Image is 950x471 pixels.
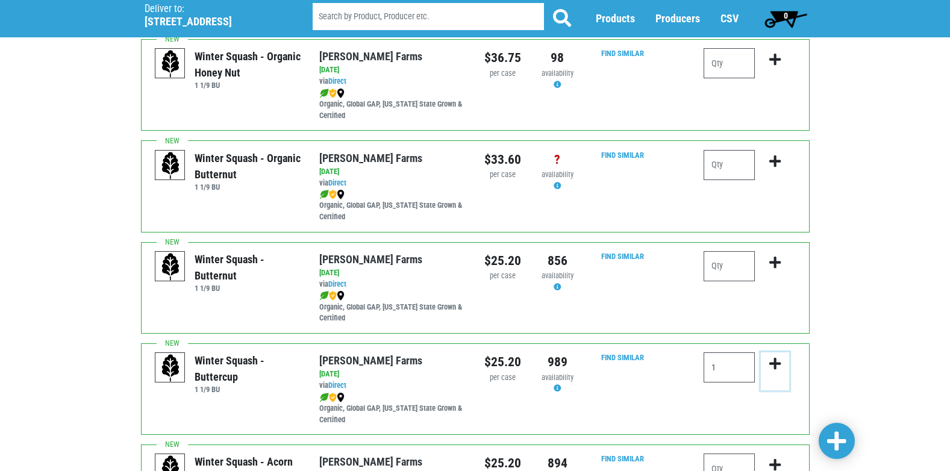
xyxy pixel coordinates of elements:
[542,69,573,78] span: availability
[542,170,573,179] span: availability
[484,372,521,384] div: per case
[337,291,345,301] img: map_marker-0e94453035b3232a4d21701695807de9.png
[195,385,301,394] h6: 1 1/9 BU
[319,190,329,199] img: leaf-e5c59151409436ccce96b2ca1b28e03c.png
[329,291,337,301] img: safety-e55c860ca8c00a9c171001a62a92dabd.png
[319,391,466,426] div: Organic, Global GAP, [US_STATE] State Grown & Certified
[319,50,422,63] a: [PERSON_NAME] Farms
[337,89,345,98] img: map_marker-0e94453035b3232a4d21701695807de9.png
[484,48,521,67] div: $36.75
[484,251,521,270] div: $25.20
[319,89,329,98] img: leaf-e5c59151409436ccce96b2ca1b28e03c.png
[319,189,466,223] div: Organic, Global GAP, [US_STATE] State Grown & Certified
[704,150,755,180] input: Qty
[319,279,466,290] div: via
[328,76,346,86] a: Direct
[195,150,301,182] div: Winter Squash - Organic Butternut
[601,454,644,463] a: Find Similar
[329,89,337,98] img: safety-e55c860ca8c00a9c171001a62a92dabd.png
[329,393,337,402] img: safety-e55c860ca8c00a9c171001a62a92dabd.png
[329,190,337,199] img: safety-e55c860ca8c00a9c171001a62a92dabd.png
[484,68,521,80] div: per case
[539,251,576,270] div: 856
[484,169,521,181] div: per case
[539,150,576,169] div: ?
[319,76,466,87] div: via
[484,270,521,282] div: per case
[539,352,576,372] div: 989
[704,352,755,382] input: Qty
[704,48,755,78] input: Qty
[319,455,422,468] a: [PERSON_NAME] Farms
[155,353,186,383] img: placeholder-variety-43d6402dacf2d531de610a020419775a.svg
[155,49,186,79] img: placeholder-variety-43d6402dacf2d531de610a020419775a.svg
[601,151,644,160] a: Find Similar
[145,15,282,28] h5: [STREET_ADDRESS]
[601,252,644,261] a: Find Similar
[319,267,466,279] div: [DATE]
[319,87,466,122] div: Organic, Global GAP, [US_STATE] State Grown & Certified
[328,178,346,187] a: Direct
[319,380,466,391] div: via
[319,152,422,164] a: [PERSON_NAME] Farms
[319,290,466,325] div: Organic, Global GAP, [US_STATE] State Grown & Certified
[319,64,466,76] div: [DATE]
[195,182,301,192] h6: 1 1/9 BU
[155,252,186,282] img: placeholder-variety-43d6402dacf2d531de610a020419775a.svg
[759,7,813,31] a: 0
[319,369,466,380] div: [DATE]
[601,353,644,362] a: Find Similar
[328,279,346,289] a: Direct
[484,150,521,169] div: $33.60
[195,352,301,385] div: Winter Squash - Buttercup
[542,271,573,280] span: availability
[337,190,345,199] img: map_marker-0e94453035b3232a4d21701695807de9.png
[313,4,544,31] input: Search by Product, Producer etc.
[337,393,345,402] img: map_marker-0e94453035b3232a4d21701695807de9.png
[145,3,282,15] p: Deliver to:
[596,13,635,25] a: Products
[704,251,755,281] input: Qty
[319,253,422,266] a: [PERSON_NAME] Farms
[319,291,329,301] img: leaf-e5c59151409436ccce96b2ca1b28e03c.png
[484,352,521,372] div: $25.20
[328,381,346,390] a: Direct
[542,373,573,382] span: availability
[539,48,576,67] div: 98
[155,151,186,181] img: placeholder-variety-43d6402dacf2d531de610a020419775a.svg
[195,251,301,284] div: Winter Squash - Butternut
[720,13,739,25] a: CSV
[319,354,422,367] a: [PERSON_NAME] Farms
[195,284,301,293] h6: 1 1/9 BU
[319,178,466,189] div: via
[319,393,329,402] img: leaf-e5c59151409436ccce96b2ca1b28e03c.png
[784,11,788,20] span: 0
[195,48,301,81] div: Winter Squash - Organic Honey Nut
[655,13,700,25] a: Producers
[601,49,644,58] a: Find Similar
[195,454,293,470] div: Winter Squash - Acorn
[195,81,301,90] h6: 1 1/9 BU
[319,166,466,178] div: [DATE]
